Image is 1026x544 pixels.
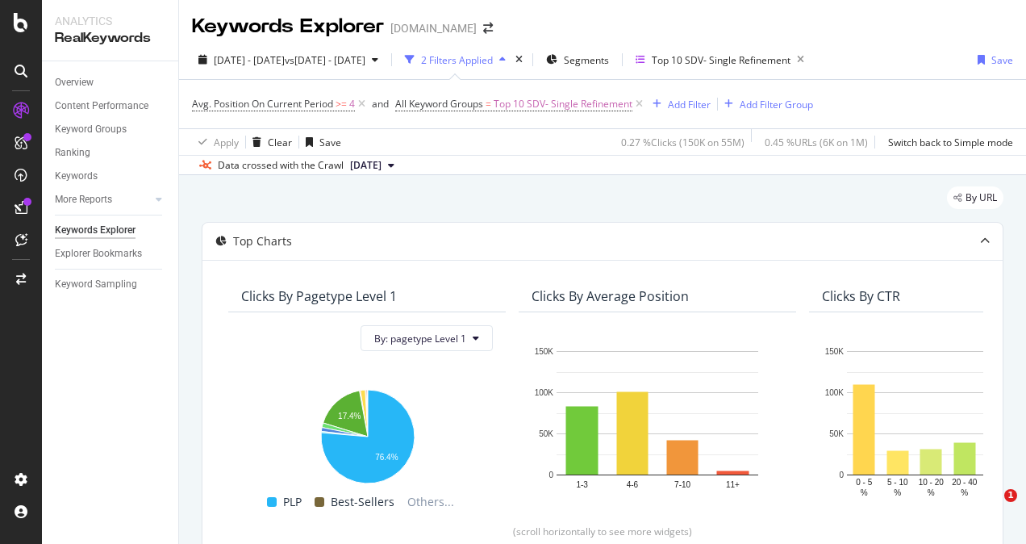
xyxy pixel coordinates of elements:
button: Add Filter Group [718,94,813,114]
span: All Keyword Groups [395,97,483,111]
text: % [928,488,935,497]
span: Best-Sellers [331,492,394,512]
button: Top 10 SDV- Single Refinement [629,47,811,73]
div: and [372,97,389,111]
text: 150K [825,347,845,356]
button: and [372,96,389,111]
div: RealKeywords [55,29,165,48]
a: Ranking [55,144,167,161]
button: Apply [192,129,239,155]
div: Clear [268,136,292,149]
div: Content Performance [55,98,148,115]
div: Explorer Bookmarks [55,245,142,262]
a: More Reports [55,191,151,208]
a: Content Performance [55,98,167,115]
div: Keywords Explorer [192,13,384,40]
a: Keywords Explorer [55,222,167,239]
div: Analytics [55,13,165,29]
div: Top 10 SDV- Single Refinement [652,53,790,67]
div: Clicks By Average Position [532,288,689,304]
div: Save [991,53,1013,67]
div: legacy label [947,186,1003,209]
span: vs [DATE] - [DATE] [285,53,365,67]
div: Keyword Groups [55,121,127,138]
div: 0.45 % URLs ( 6K on 1M ) [765,136,868,149]
text: 17.4% [338,412,361,421]
div: Add Filter [668,98,711,111]
span: Others... [401,492,461,512]
text: 7-10 [674,480,690,489]
button: Save [971,47,1013,73]
button: [DATE] - [DATE]vs[DATE] - [DATE] [192,47,385,73]
span: = [486,97,491,111]
div: 2 Filters Applied [421,53,493,67]
div: Add Filter Group [740,98,813,111]
text: 100K [825,388,845,397]
div: times [512,52,526,68]
span: 1 [1004,489,1017,502]
div: More Reports [55,191,112,208]
div: 0.27 % Clicks ( 150K on 55M ) [621,136,744,149]
text: 4-6 [627,480,639,489]
span: >= [336,97,347,111]
div: [DOMAIN_NAME] [390,20,477,36]
button: Clear [246,129,292,155]
div: Ranking [55,144,90,161]
span: PLP [283,492,302,512]
text: 0 [839,471,844,479]
div: Top Charts [233,233,292,249]
svg: A chart. [532,343,783,499]
span: Segments [564,53,609,67]
div: Clicks By CTR [822,288,900,304]
div: Clicks By pagetype Level 1 [241,288,397,304]
button: Segments [540,47,615,73]
text: % [961,488,968,497]
div: Keyword Sampling [55,276,137,293]
span: 4 [349,93,355,115]
div: Save [319,136,341,149]
div: Keywords [55,168,98,185]
svg: A chart. [241,382,493,486]
text: 5 - 10 [887,478,908,487]
a: Keywords [55,168,167,185]
text: 1-3 [576,480,588,489]
span: Avg. Position On Current Period [192,97,333,111]
div: Switch back to Simple mode [888,136,1013,149]
div: Apply [214,136,239,149]
button: 2 Filters Applied [398,47,512,73]
div: arrow-right-arrow-left [483,23,493,34]
text: % [894,488,901,497]
text: 0 [548,471,553,479]
text: 10 - 20 [919,478,945,487]
a: Keyword Groups [55,121,167,138]
iframe: Intercom live chat [971,489,1010,528]
div: Data crossed with the Crawl [218,158,344,173]
div: (scroll horizontally to see more widgets) [222,525,983,538]
text: 76.4% [375,453,398,462]
text: 50K [829,429,844,438]
a: Keyword Sampling [55,276,167,293]
button: Switch back to Simple mode [882,129,1013,155]
a: Explorer Bookmarks [55,245,167,262]
span: Top 10 SDV- Single Refinement [494,93,632,115]
button: Save [299,129,341,155]
span: By URL [966,193,997,203]
text: 50K [539,429,553,438]
span: By: pagetype Level 1 [374,332,466,345]
button: By: pagetype Level 1 [361,325,493,351]
text: 100K [535,388,554,397]
div: Overview [55,74,94,91]
text: % [861,488,868,497]
a: Overview [55,74,167,91]
button: [DATE] [344,156,401,175]
span: [DATE] - [DATE] [214,53,285,67]
text: 0 - 5 [856,478,872,487]
button: Add Filter [646,94,711,114]
div: Keywords Explorer [55,222,136,239]
text: 20 - 40 [952,478,978,487]
span: 2025 Jul. 26th [350,158,382,173]
text: 11+ [726,480,740,489]
text: 150K [535,347,554,356]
